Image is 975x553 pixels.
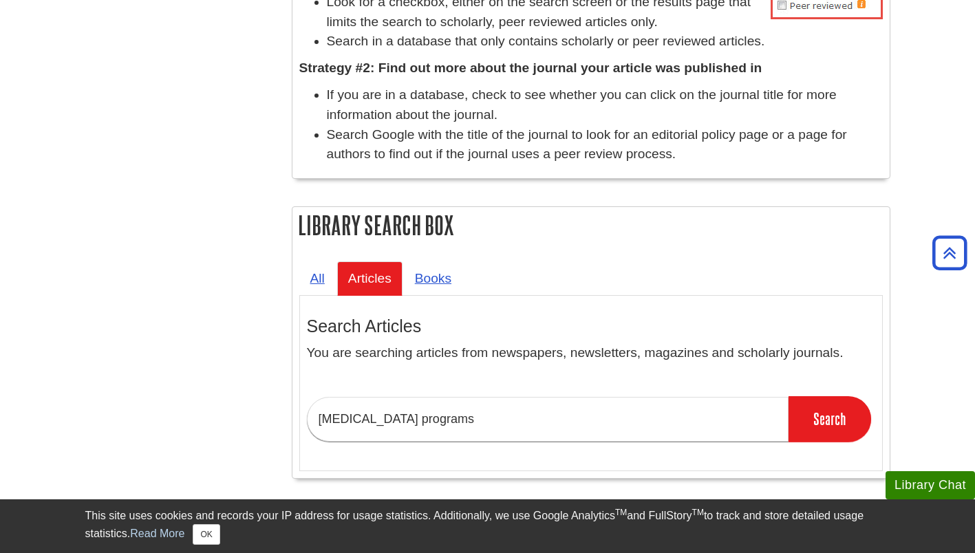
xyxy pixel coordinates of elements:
[789,396,871,442] input: Search
[327,125,883,165] li: Search Google with the title of the journal to look for an editorial policy page or a page for au...
[692,508,704,517] sup: TM
[307,343,875,363] p: You are searching articles from newspapers, newsletters, magazines and scholarly journals.
[615,508,627,517] sup: TM
[292,207,890,243] h2: Library Search Box
[307,397,789,442] input: Find Articles...
[85,508,890,545] div: This site uses cookies and records your IP address for usage statistics. Additionally, we use Goo...
[307,316,875,336] h3: Search Articles
[886,471,975,499] button: Library Chat
[327,85,883,125] li: If you are in a database, check to see whether you can click on the journal title for more inform...
[130,528,184,539] a: Read More
[327,32,883,52] li: Search in a database that only contains scholarly or peer reviewed articles.
[299,261,336,295] a: All
[928,243,972,262] a: Back to Top
[378,61,762,75] strong: Find out more about the journal your article was published in
[299,61,375,75] strong: Strategy #2:
[193,524,219,545] button: Close
[404,261,462,295] a: Books
[337,261,403,295] a: Articles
